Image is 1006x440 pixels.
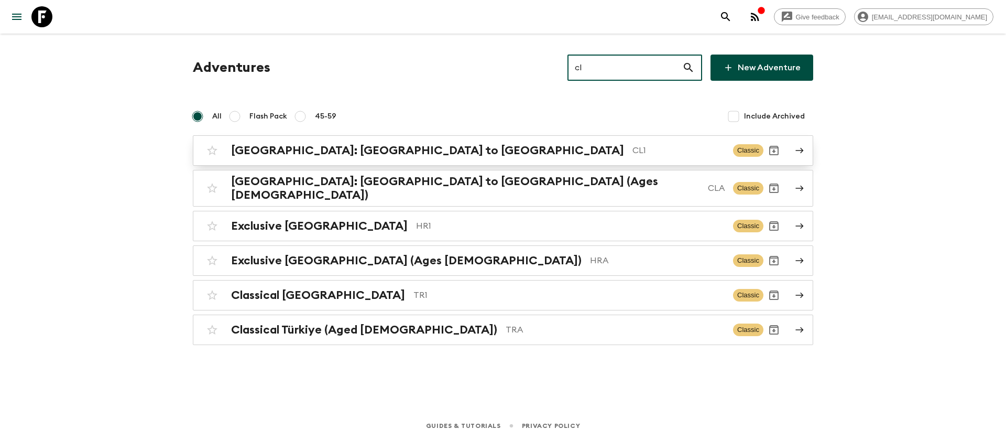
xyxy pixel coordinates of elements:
[249,111,287,122] span: Flash Pack
[193,135,813,166] a: [GEOGRAPHIC_DATA]: [GEOGRAPHIC_DATA] to [GEOGRAPHIC_DATA]CL1ClassicArchive
[733,220,763,232] span: Classic
[231,288,405,302] h2: Classical [GEOGRAPHIC_DATA]
[733,324,763,336] span: Classic
[193,57,270,78] h1: Adventures
[744,111,805,122] span: Include Archived
[231,323,497,337] h2: Classical Türkiye (Aged [DEMOGRAPHIC_DATA])
[733,254,763,267] span: Classic
[315,111,336,122] span: 45-59
[733,182,763,195] span: Classic
[763,285,784,306] button: Archive
[710,55,813,81] a: New Adventure
[763,250,784,271] button: Archive
[193,211,813,241] a: Exclusive [GEOGRAPHIC_DATA]HR1ClassicArchive
[733,289,763,302] span: Classic
[231,254,582,267] h2: Exclusive [GEOGRAPHIC_DATA] (Ages [DEMOGRAPHIC_DATA])
[193,245,813,276] a: Exclusive [GEOGRAPHIC_DATA] (Ages [DEMOGRAPHIC_DATA])HRAClassicArchive
[193,170,813,207] a: [GEOGRAPHIC_DATA]: [GEOGRAPHIC_DATA] to [GEOGRAPHIC_DATA] (Ages [DEMOGRAPHIC_DATA])CLAClassicArchive
[506,324,725,336] p: TRA
[416,220,725,232] p: HR1
[763,140,784,161] button: Archive
[413,289,725,302] p: TR1
[854,8,993,25] div: [EMAIL_ADDRESS][DOMAIN_NAME]
[426,420,501,432] a: Guides & Tutorials
[193,315,813,345] a: Classical Türkiye (Aged [DEMOGRAPHIC_DATA])TRAClassicArchive
[763,178,784,199] button: Archive
[866,13,993,21] span: [EMAIL_ADDRESS][DOMAIN_NAME]
[763,216,784,237] button: Archive
[231,219,408,233] h2: Exclusive [GEOGRAPHIC_DATA]
[522,420,580,432] a: Privacy Policy
[790,13,845,21] span: Give feedback
[774,8,846,25] a: Give feedback
[733,144,763,157] span: Classic
[231,144,624,157] h2: [GEOGRAPHIC_DATA]: [GEOGRAPHIC_DATA] to [GEOGRAPHIC_DATA]
[715,6,736,27] button: search adventures
[6,6,27,27] button: menu
[193,280,813,310] a: Classical [GEOGRAPHIC_DATA]TR1ClassicArchive
[231,175,699,202] h2: [GEOGRAPHIC_DATA]: [GEOGRAPHIC_DATA] to [GEOGRAPHIC_DATA] (Ages [DEMOGRAPHIC_DATA])
[708,182,725,195] p: CLA
[763,319,784,340] button: Archive
[632,144,725,157] p: CL1
[567,53,682,82] input: e.g. AR1, Argentina
[212,111,222,122] span: All
[590,254,725,267] p: HRA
